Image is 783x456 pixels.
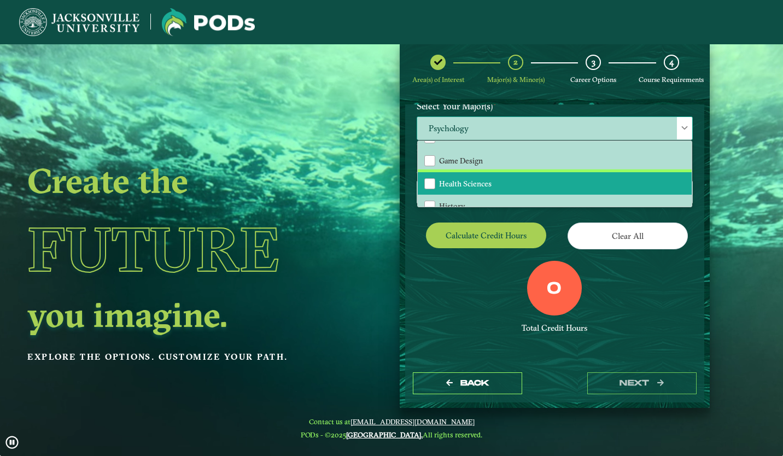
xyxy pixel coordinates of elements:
[417,117,692,141] span: Psychology
[408,161,701,181] label: Select Your Minor(s)
[570,75,616,84] span: Career Options
[27,299,325,330] h2: you imagine.
[408,96,701,116] label: Select Your Major(s)
[592,57,595,67] span: 3
[460,378,489,388] span: Back
[418,195,692,218] li: History
[587,372,697,395] button: next
[27,349,325,365] p: Explore the options. Customize your path.
[27,165,325,196] h2: Create the
[19,8,139,36] img: Jacksonville University logo
[418,149,692,172] li: Game Design
[417,143,693,153] p: Please select at least one Major
[418,172,692,195] li: Health Sciences
[301,417,482,426] span: Contact us at
[350,417,475,426] a: [EMAIL_ADDRESS][DOMAIN_NAME]
[439,156,483,166] span: Game Design
[547,279,562,300] label: 0
[301,430,482,439] span: PODs - ©2025 All rights reserved.
[513,57,518,67] span: 2
[487,75,545,84] span: Major(s) & Minor(s)
[568,223,688,249] button: Clear All
[439,201,465,211] span: History
[439,179,492,189] span: Health Sciences
[162,8,255,36] img: Jacksonville University logo
[413,372,522,395] button: Back
[27,200,325,299] h1: Future
[346,430,423,439] a: [GEOGRAPHIC_DATA].
[669,57,674,67] span: 4
[426,223,546,248] button: Calculate credit hours
[412,75,464,84] span: Area(s) of Interest
[417,323,693,334] div: Total Credit Hours
[639,75,704,84] span: Course Requirements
